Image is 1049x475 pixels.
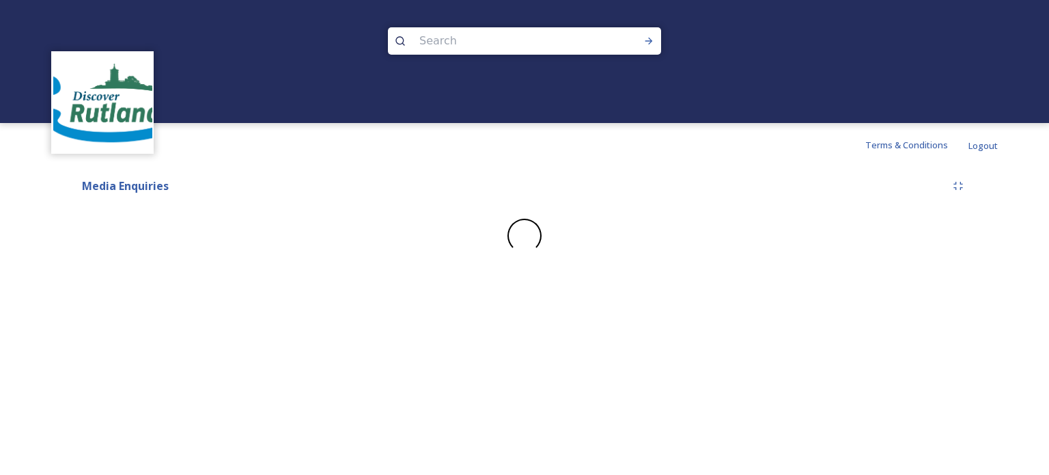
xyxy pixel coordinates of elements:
span: Terms & Conditions [865,139,948,151]
strong: Media Enquiries [82,178,169,193]
a: Terms & Conditions [865,137,968,153]
input: Search [412,26,600,56]
span: Logout [968,139,998,152]
img: DiscoverRutlandlog37F0B7.png [53,53,152,152]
